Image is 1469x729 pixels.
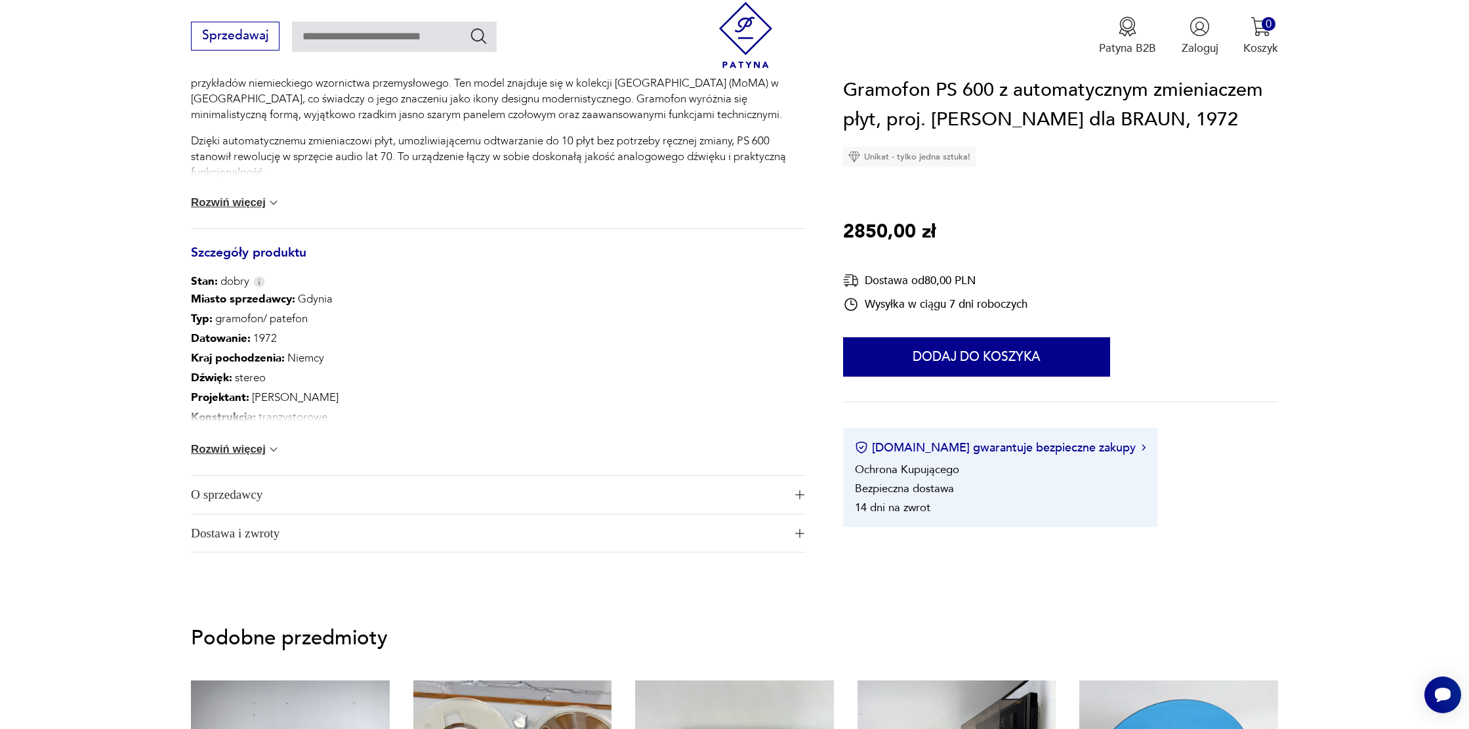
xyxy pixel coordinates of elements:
li: 14 dni na zwrot [855,500,930,515]
img: Info icon [253,276,265,287]
a: Ikona medaluPatyna B2B [1099,16,1156,56]
button: Sprzedawaj [191,22,279,51]
b: Typ : [191,311,213,326]
button: Rozwiń więcej [191,196,280,209]
li: Bezpieczna dostawa [855,481,954,496]
p: Niemcy [191,348,383,368]
b: Dźwięk : [191,370,232,385]
span: dobry [191,274,249,289]
img: chevron down [267,196,280,209]
li: Ochrona Kupującego [855,462,959,477]
button: Ikona plusaDostawa i zwroty [191,514,806,552]
p: Dzięki automatycznemu zmieniaczowi płyt, umożliwiającemu odtwarzanie do 10 płyt bez potrzeby ręcz... [191,133,806,180]
p: Gramofon PS 600 marki BRAUN, zaprojektowany przez [PERSON_NAME] w 1972 roku, jest jednym z najbar... [191,60,806,123]
div: Wysyłka w ciągu 7 dni roboczych [843,297,1027,312]
img: chevron down [267,443,280,456]
img: Patyna - sklep z meblami i dekoracjami vintage [713,2,779,68]
span: O sprzedawcy [191,476,784,514]
p: Zaloguj [1182,41,1218,56]
div: Dostawa od 80,00 PLN [843,272,1027,289]
img: Ikona medalu [1117,16,1138,37]
iframe: Smartsupp widget button [1424,677,1461,713]
button: Ikona plusaO sprzedawcy [191,476,806,514]
button: Zaloguj [1182,16,1218,56]
img: Ikona plusa [795,490,804,499]
button: Rozwiń więcej [191,443,280,456]
img: Ikona plusa [795,529,804,538]
b: Datowanie : [191,331,251,346]
button: [DOMAIN_NAME] gwarantuje bezpieczne zakupy [855,440,1146,456]
p: Patyna B2B [1099,41,1156,56]
p: tranzystorowe [191,407,383,427]
b: Miasto sprzedawcy : [191,291,295,306]
img: Ikona dostawy [843,272,859,289]
button: Patyna B2B [1099,16,1156,56]
button: Szukaj [469,26,488,45]
p: 2850,00 zł [843,217,936,247]
img: Ikona certyfikatu [855,442,868,455]
p: 1972 [191,329,383,348]
div: Unikat - tylko jedna sztuka! [843,147,976,167]
b: Konstrukcja : [191,409,256,425]
img: Ikona koszyka [1251,16,1271,37]
img: Ikona diamentu [848,151,860,163]
a: Sprzedawaj [191,31,279,42]
p: Koszyk [1243,41,1278,56]
p: stereo [191,368,383,388]
b: Stan: [191,274,218,289]
img: Ikona strzałki w prawo [1142,445,1146,451]
p: [PERSON_NAME] [191,388,383,407]
button: 0Koszyk [1243,16,1278,56]
b: Kraj pochodzenia : [191,350,285,365]
h3: Szczegóły produktu [191,248,806,274]
span: Dostawa i zwroty [191,514,784,552]
b: Projektant : [191,390,249,405]
img: Ikonka użytkownika [1190,16,1210,37]
div: 0 [1262,17,1275,31]
p: Podobne przedmioty [191,629,1278,648]
button: Dodaj do koszyka [843,337,1110,377]
p: Gdynia [191,289,383,309]
h1: Gramofon PS 600 z automatycznym zmieniaczem płyt, proj. [PERSON_NAME] dla BRAUN, 1972 [843,75,1278,135]
p: gramofon/ patefon [191,309,383,329]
